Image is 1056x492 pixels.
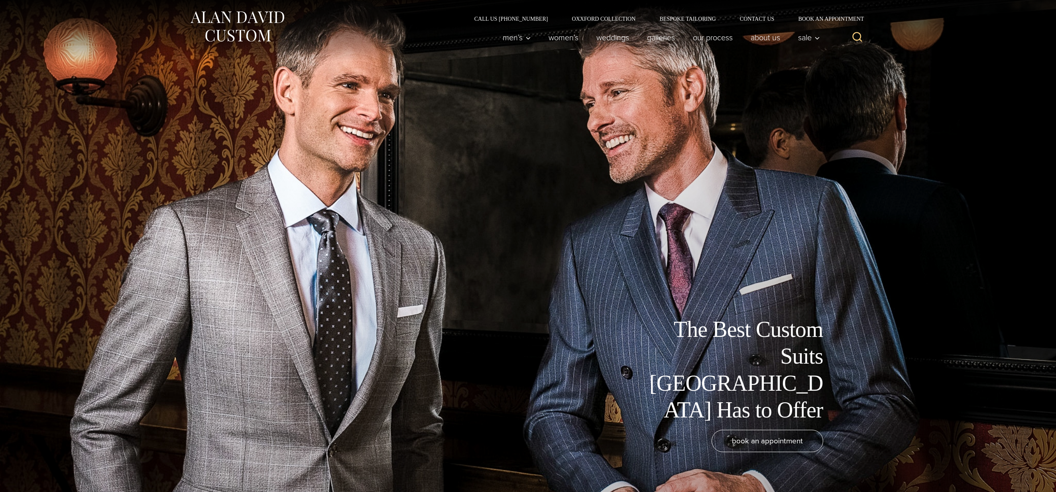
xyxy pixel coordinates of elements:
[786,16,867,22] a: Book an Appointment
[462,16,867,22] nav: Secondary Navigation
[684,30,742,45] a: Our Process
[540,30,588,45] a: Women’s
[644,316,823,423] h1: The Best Custom Suits [GEOGRAPHIC_DATA] Has to Offer
[848,28,867,47] button: View Search Form
[712,430,823,452] a: book an appointment
[647,16,728,22] a: Bespoke Tailoring
[728,16,787,22] a: Contact Us
[588,30,638,45] a: weddings
[560,16,647,22] a: Oxxford Collection
[494,30,824,45] nav: Primary Navigation
[189,9,285,44] img: Alan David Custom
[732,435,803,447] span: book an appointment
[638,30,684,45] a: Galleries
[742,30,789,45] a: About Us
[798,33,820,41] span: Sale
[503,33,531,41] span: Men’s
[462,16,560,22] a: Call Us [PHONE_NUMBER]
